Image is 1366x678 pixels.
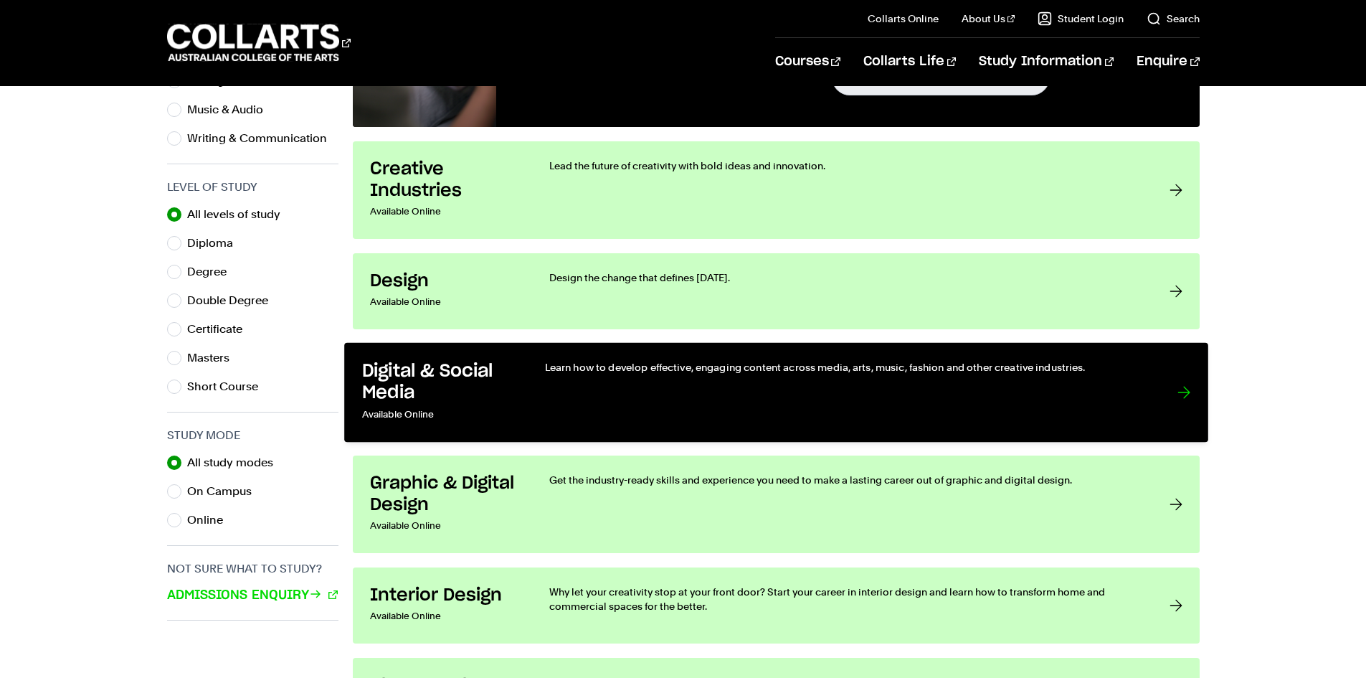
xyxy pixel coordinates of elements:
label: All levels of study [187,204,292,225]
h3: Not sure what to study? [167,560,338,578]
p: Learn how to develop effective, engaging content across media, arts, music, fashion and other cre... [544,360,1147,375]
h3: Level of Study [167,179,338,196]
label: Certificate [187,319,254,339]
h3: Graphic & Digital Design [370,473,521,516]
p: Available Online [370,606,521,626]
a: Courses [775,38,840,85]
label: Short Course [187,377,270,397]
label: All study modes [187,453,285,473]
h3: Digital & Social Media [361,360,515,404]
label: Online [187,510,234,530]
a: Admissions Enquiry [167,586,338,605]
label: Masters [187,348,241,368]
a: Student Login [1038,11,1124,26]
p: Available Online [370,202,521,222]
a: Search [1147,11,1200,26]
a: Enquire [1137,38,1199,85]
p: Why let your creativity stop at your front door? Start your career in interior design and learn h... [549,585,1141,613]
h3: Creative Industries [370,159,521,202]
p: Design the change that defines [DATE]. [549,270,1141,285]
div: Go to homepage [167,22,351,63]
a: Collarts Life [863,38,956,85]
p: Available Online [370,516,521,536]
label: Music & Audio [187,100,275,120]
p: Available Online [361,405,515,425]
p: Get the industry-ready skills and experience you need to make a lasting career out of graphic and... [549,473,1141,487]
a: Study Information [979,38,1114,85]
p: Available Online [370,292,521,312]
label: Diploma [187,233,245,253]
a: Digital & Social Media Available Online Learn how to develop effective, engaging content across m... [344,343,1208,443]
a: Graphic & Digital Design Available Online Get the industry-ready skills and experience you need t... [353,456,1200,553]
a: About Us [962,11,1015,26]
label: Degree [187,262,238,282]
a: Interior Design Available Online Why let your creativity stop at your front door? Start your care... [353,568,1200,644]
h3: Design [370,270,521,292]
label: Double Degree [187,291,280,311]
h3: Study Mode [167,427,338,444]
a: Creative Industries Available Online Lead the future of creativity with bold ideas and innovation. [353,141,1200,239]
label: Writing & Communication [187,128,338,149]
p: Lead the future of creativity with bold ideas and innovation. [549,159,1141,173]
h3: Interior Design [370,585,521,606]
a: Collarts Online [868,11,939,26]
a: Design Available Online Design the change that defines [DATE]. [353,253,1200,329]
label: On Campus [187,481,263,502]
